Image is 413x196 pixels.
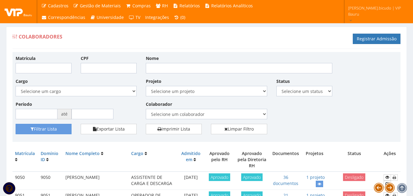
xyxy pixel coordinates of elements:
td: ASSISTENTE DE CARGA E DESCARGA [129,172,177,190]
span: [PERSON_NAME].bicudo | VIP Bauru [348,5,405,17]
span: Universidade [97,14,124,20]
label: Colaborador [146,101,172,107]
th: Documentos [269,148,302,172]
span: Aprovado [209,173,230,181]
td: 9050 [38,172,63,190]
span: Integrações [145,14,169,20]
span: Cadastros [48,3,68,9]
a: Domínio ID [41,150,58,162]
span: TV [135,14,140,20]
a: Integrações [143,12,171,23]
label: Status [276,78,290,84]
a: Correspondências [39,12,88,23]
label: Projeto [146,78,161,84]
th: Projetos [302,148,327,172]
a: Universidade [88,12,127,23]
a: Nome Completo [65,150,100,156]
span: Desligado [343,173,365,181]
td: 9050 [13,172,38,190]
label: Cargo [16,78,28,84]
a: Registrar Admissão [353,34,400,44]
button: Exportar Lista [81,124,137,134]
a: Imprimir Lista [146,124,202,134]
span: Compras [132,3,151,9]
label: CPF [81,55,89,61]
th: Aprovado pela Diretoria RH [234,148,269,172]
a: TV [126,12,143,23]
label: Período [16,101,32,107]
label: Nome [146,55,159,61]
a: 1 projeto [306,174,325,180]
span: Aprovado [241,173,263,181]
span: Gestão de Materiais [80,3,121,9]
img: logo [5,7,32,16]
a: Cargo [131,150,143,156]
a: (0) [171,12,188,23]
label: Matrícula [16,55,35,61]
span: Correspondências [48,14,85,20]
a: Limpar Filtro [211,124,267,134]
td: [DATE] [177,172,204,190]
th: Status [327,148,381,172]
span: Colaboradores [19,33,62,40]
a: 36 documentos [273,174,298,186]
button: Filtrar Lista [16,124,72,134]
span: até [57,109,72,119]
th: Aprovado pelo RH [204,148,234,172]
span: Relatórios [179,3,200,9]
a: Admitido em [181,150,201,162]
span: (0) [180,14,185,20]
a: Matrícula [15,150,35,156]
span: RH [162,3,168,9]
span: Relatórios Analíticos [211,3,253,9]
td: [PERSON_NAME] [63,172,129,190]
th: Ações [381,148,400,172]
